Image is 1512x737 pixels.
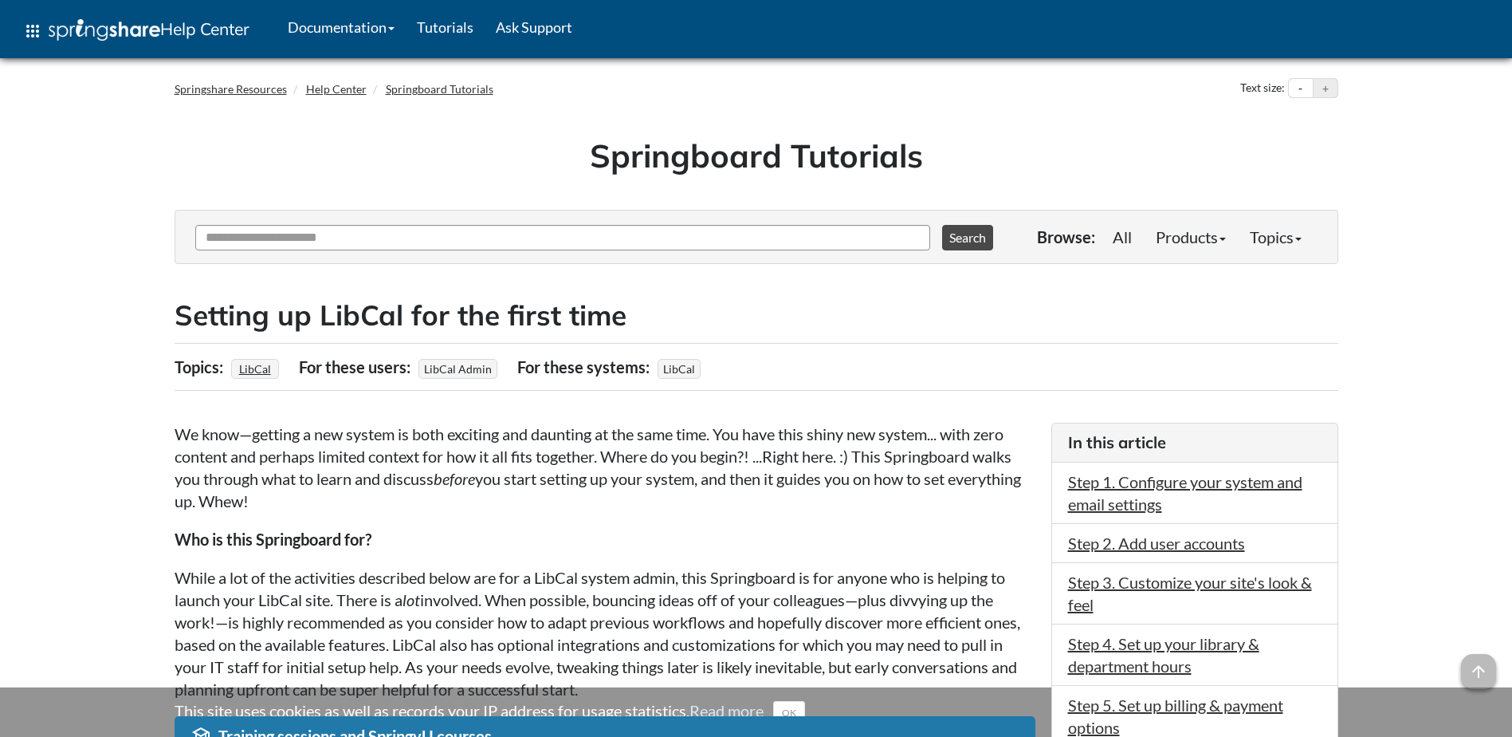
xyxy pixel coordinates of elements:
p: While a lot of the activities described below are for a LibCal system admin, this Springboard is ... [175,566,1035,700]
a: Step 2. Add user accounts [1068,534,1245,553]
a: arrow_upward [1461,656,1496,675]
p: Browse: [1037,226,1095,248]
a: Step 5. Set up billing & payment options [1068,696,1283,737]
a: Products [1144,221,1238,253]
div: For these systems: [517,352,654,382]
em: lot [403,590,420,609]
span: LibCal [658,359,701,379]
span: arrow_upward [1461,654,1496,689]
h2: Setting up LibCal for the first time [175,296,1338,335]
p: We know—getting a new system is both exciting and daunting at the same time. You have this shiny ... [175,423,1035,512]
a: Topics [1238,221,1314,253]
img: Springshare [49,19,160,41]
a: Tutorials [406,7,485,47]
a: LibCal [237,357,273,380]
span: apps [23,22,42,41]
a: Step 1. Configure your system and email settings [1068,472,1302,514]
span: LibCal Admin [418,359,497,379]
a: Springshare Resources [175,82,287,96]
div: This site uses cookies as well as records your IP address for usage statistics. [159,700,1354,725]
h3: In this article [1068,432,1322,454]
a: Documentation [277,7,406,47]
a: Help Center [306,82,367,96]
a: Step 4. Set up your library & department hours [1068,634,1259,676]
h1: Springboard Tutorials [187,133,1326,178]
button: Search [942,225,993,250]
button: Increase text size [1314,79,1337,98]
button: Decrease text size [1289,79,1313,98]
a: apps Help Center [12,7,261,55]
a: Ask Support [485,7,583,47]
a: Springboard Tutorials [386,82,493,96]
div: Topics: [175,352,227,382]
em: before [434,469,475,488]
div: Text size: [1237,78,1288,99]
a: Step 3. Customize your site's look & feel [1068,573,1312,614]
strong: Who is this Springboard for? [175,530,371,549]
span: Help Center [160,18,249,39]
a: All [1101,221,1144,253]
div: For these users: [299,352,414,382]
